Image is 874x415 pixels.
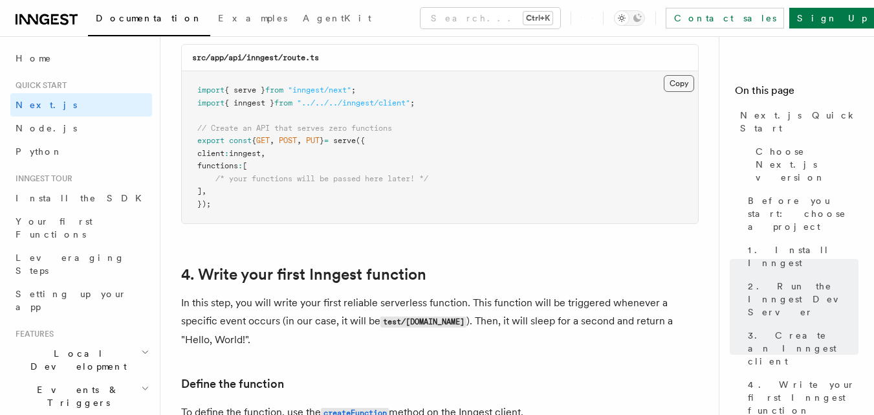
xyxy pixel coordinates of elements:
a: 1. Install Inngest [743,238,858,275]
span: from [265,85,283,95]
span: POST [279,136,297,145]
span: export [197,136,224,145]
a: Node.js [10,117,152,140]
span: , [270,136,274,145]
a: Before you start: choose a project [743,189,858,238]
span: functions [197,161,238,170]
span: "../../../inngest/client" [297,98,410,107]
span: [ [243,161,247,170]
a: Next.js Quick Start [735,104,858,140]
span: Python [16,146,63,157]
a: 2. Run the Inngest Dev Server [743,275,858,324]
span: Node.js [16,123,77,133]
a: Choose Next.js version [750,140,858,189]
span: import [197,85,224,95]
a: 4. Write your first Inngest function [181,265,426,284]
span: client [197,149,224,158]
a: Leveraging Steps [10,246,152,282]
button: Copy [664,75,694,92]
a: Contact sales [666,8,784,28]
button: Search...Ctrl+K [421,8,560,28]
span: 2. Run the Inngest Dev Server [748,280,858,319]
span: 1. Install Inngest [748,243,858,269]
span: { [252,136,256,145]
span: inngest [229,149,261,158]
a: Documentation [88,4,210,36]
button: Local Development [10,342,152,378]
span: ({ [356,136,365,145]
h4: On this page [735,83,858,104]
span: from [274,98,292,107]
span: ; [351,85,356,95]
a: Examples [210,4,295,35]
a: Install the SDK [10,186,152,210]
span: , [261,149,265,158]
span: Events & Triggers [10,383,141,409]
span: "inngest/next" [288,85,351,95]
span: Examples [218,13,287,23]
span: Choose Next.js version [756,145,858,184]
span: Install the SDK [16,193,149,203]
a: Next.js [10,93,152,117]
span: serve [333,136,356,145]
button: Toggle dark mode [614,10,645,26]
kbd: Ctrl+K [523,12,552,25]
span: , [202,186,206,196]
a: 3. Create an Inngest client [743,324,858,373]
span: Documentation [96,13,202,23]
p: In this step, you will write your first reliable serverless function. This function will be trigg... [181,294,699,349]
span: } [320,136,324,145]
span: Your first Functions [16,216,93,240]
span: Setting up your app [16,289,127,312]
span: Home [16,52,52,65]
span: Leveraging Steps [16,252,125,276]
a: Python [10,140,152,163]
code: test/[DOMAIN_NAME] [380,317,466,328]
span: /* your functions will be passed here later! */ [215,174,428,183]
a: Define the function [181,375,284,393]
span: ; [410,98,415,107]
span: Next.js Quick Start [740,109,858,135]
span: }); [197,199,211,208]
span: import [197,98,224,107]
span: Features [10,329,54,339]
span: { inngest } [224,98,274,107]
span: = [324,136,329,145]
span: Next.js [16,100,77,110]
span: ] [197,186,202,196]
span: 3. Create an Inngest client [748,329,858,368]
a: Home [10,47,152,70]
span: // Create an API that serves zero functions [197,124,392,133]
span: AgentKit [303,13,371,23]
a: Setting up your app [10,282,152,319]
span: Local Development [10,347,141,373]
span: : [224,149,229,158]
span: GET [256,136,270,145]
a: Your first Functions [10,210,152,246]
span: PUT [306,136,320,145]
span: { serve } [224,85,265,95]
span: Quick start [10,80,67,91]
span: Inngest tour [10,174,72,184]
span: : [238,161,243,170]
button: Events & Triggers [10,378,152,414]
span: const [229,136,252,145]
a: AgentKit [295,4,379,35]
span: Before you start: choose a project [748,194,858,233]
span: , [297,136,301,145]
code: src/app/api/inngest/route.ts [192,53,319,62]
